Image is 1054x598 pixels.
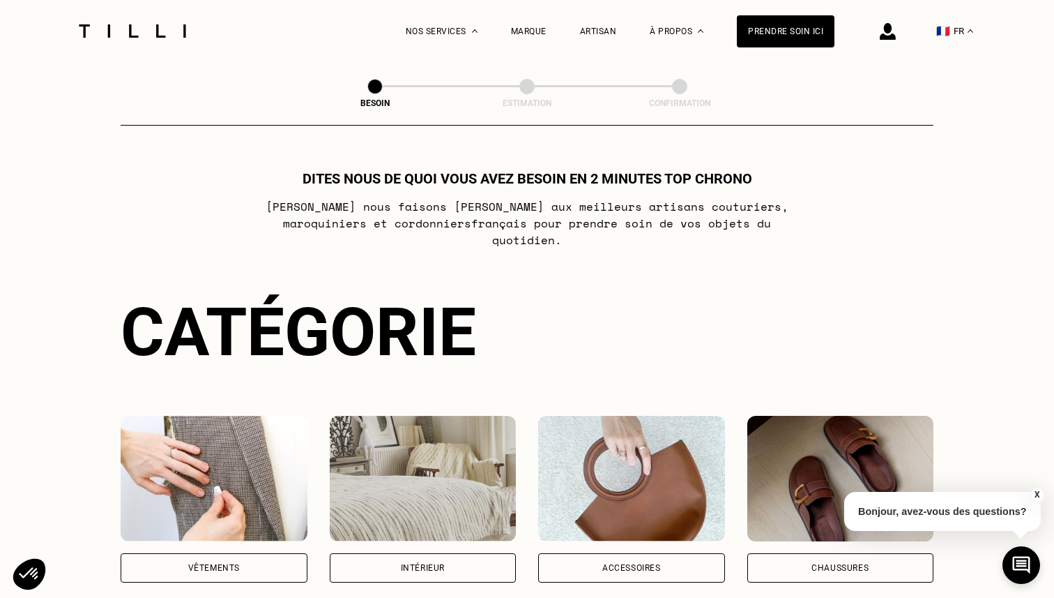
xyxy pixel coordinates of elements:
a: Artisan [580,27,617,36]
p: Bonjour, avez-vous des questions? [844,492,1041,531]
div: Intérieur [401,564,445,572]
a: Prendre soin ici [737,15,834,47]
img: Logo du service de couturière Tilli [74,24,191,38]
p: [PERSON_NAME] nous faisons [PERSON_NAME] aux meilleurs artisans couturiers , maroquiniers et cord... [251,198,804,248]
div: Confirmation [610,98,749,108]
div: Vêtements [188,564,240,572]
div: Estimation [457,98,597,108]
img: Chaussures [747,416,934,541]
div: Besoin [305,98,445,108]
img: icône connexion [880,23,896,40]
img: Vêtements [121,416,307,541]
div: Chaussures [811,564,869,572]
img: menu déroulant [968,29,973,33]
div: Catégorie [121,293,933,371]
img: Intérieur [330,416,517,541]
span: 🇫🇷 [936,24,950,38]
a: Marque [511,27,547,36]
img: Menu déroulant à propos [698,29,703,33]
img: Accessoires [538,416,725,541]
h1: Dites nous de quoi vous avez besoin en 2 minutes top chrono [303,170,752,187]
img: Menu déroulant [472,29,478,33]
button: X [1030,487,1044,502]
div: Accessoires [602,564,661,572]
